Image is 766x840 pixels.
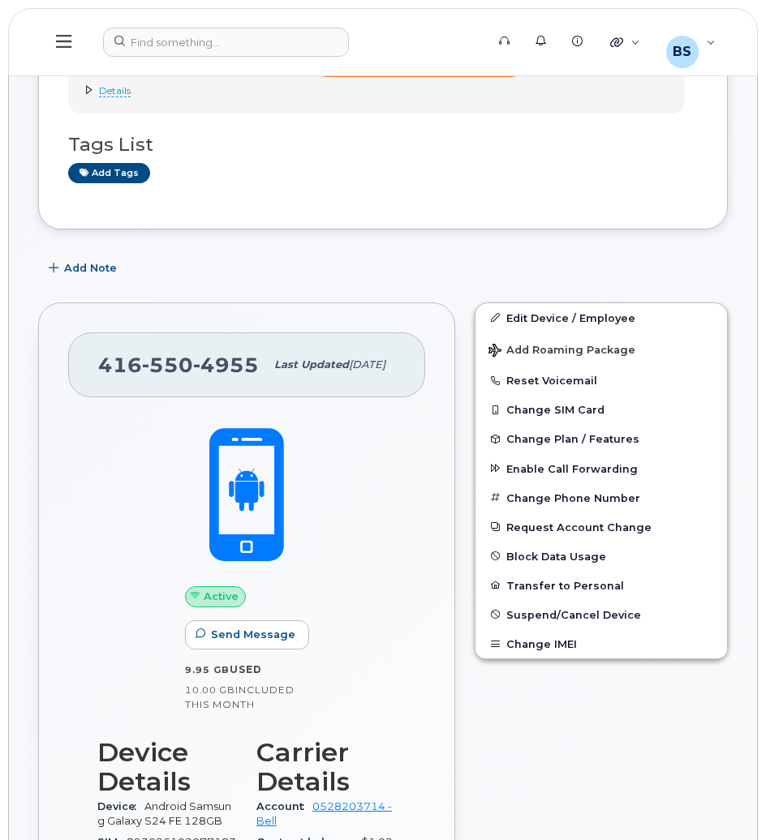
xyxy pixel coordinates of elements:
[185,684,295,710] span: included this month
[476,600,727,629] button: Suspend/Cancel Device
[655,26,727,58] div: Basnet, Saiyam
[98,353,259,377] span: 416
[68,135,698,155] h3: Tags List
[599,26,652,58] div: Quicklinks
[211,627,295,642] span: Send Message
[68,163,150,183] a: Add tags
[488,344,635,359] span: Add Roaming Package
[476,542,727,571] button: Block Data Usage
[256,738,396,796] h3: Carrier Details
[185,620,309,649] button: Send Message
[230,663,262,675] span: used
[83,84,529,97] summary: Details
[506,608,641,620] span: Suspend/Cancel Device
[476,303,727,332] a: Edit Device / Employee
[256,800,392,827] a: 0528203714 - Bell
[185,684,235,696] span: 10.00 GB
[506,462,638,474] span: Enable Call Forwarding
[476,332,727,366] button: Add Roaming Package
[204,589,239,604] span: Active
[349,358,385,371] span: [DATE]
[97,800,144,812] span: Device
[506,433,639,445] span: Change Plan / Features
[64,260,117,276] span: Add Note
[476,571,727,600] button: Transfer to Personal
[97,800,231,827] span: Android Samsung Galaxy S24 FE 128GB
[99,84,131,97] span: Details
[476,454,727,483] button: Enable Call Forwarding
[476,366,727,395] button: Reset Voicemail
[476,424,727,453] button: Change Plan / Features
[476,483,727,512] button: Change Phone Number
[193,353,259,377] span: 4955
[476,395,727,424] button: Change SIM Card
[185,664,230,675] span: 9.95 GB
[476,512,727,542] button: Request Account Change
[476,629,727,658] button: Change IMEI
[274,358,349,371] span: Last updated
[256,800,312,812] span: Account
[142,353,193,377] span: 550
[38,254,131,283] button: Add Note
[673,42,691,62] span: BS
[97,738,237,796] h3: Device Details
[103,28,349,57] input: Find something...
